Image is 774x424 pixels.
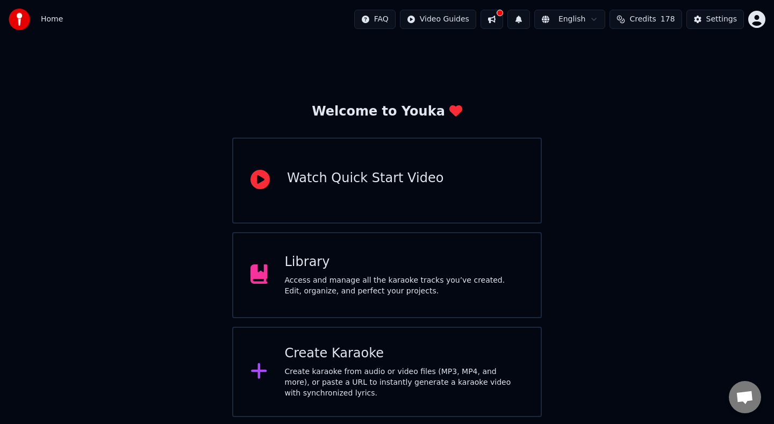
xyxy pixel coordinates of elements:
button: Settings [686,10,744,29]
div: Create Karaoke [285,345,524,362]
button: FAQ [354,10,396,29]
button: Credits178 [610,10,682,29]
div: Welcome to Youka [312,103,462,120]
div: Settings [706,14,737,25]
div: Library [285,254,524,271]
span: Credits [629,14,656,25]
div: Access and manage all the karaoke tracks you’ve created. Edit, organize, and perfect your projects. [285,275,524,297]
nav: breadcrumb [41,14,63,25]
span: Home [41,14,63,25]
img: youka [9,9,30,30]
span: 178 [661,14,675,25]
div: Open chat [729,381,761,413]
div: Create karaoke from audio or video files (MP3, MP4, and more), or paste a URL to instantly genera... [285,366,524,399]
button: Video Guides [400,10,476,29]
div: Watch Quick Start Video [287,170,443,187]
